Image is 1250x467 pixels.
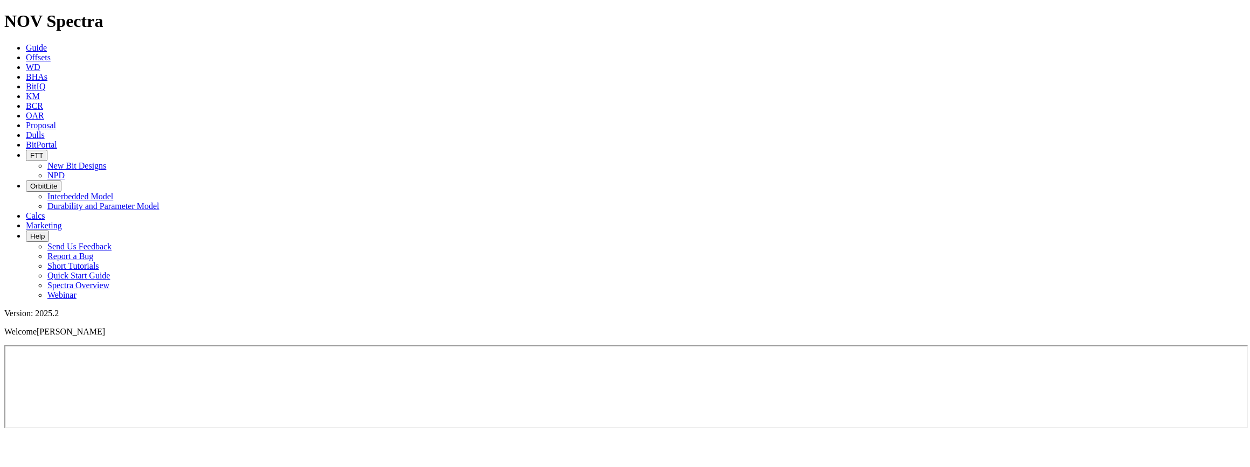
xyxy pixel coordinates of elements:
a: BHAs [26,72,47,81]
a: Guide [26,43,47,52]
a: BitPortal [26,140,57,149]
a: Report a Bug [47,252,93,261]
a: KM [26,92,40,101]
a: OAR [26,111,44,120]
a: Proposal [26,121,56,130]
span: [PERSON_NAME] [37,327,105,336]
span: Help [30,232,45,240]
a: Spectra Overview [47,281,109,290]
a: Quick Start Guide [47,271,110,280]
a: Interbedded Model [47,192,113,201]
a: BCR [26,101,43,110]
a: BitIQ [26,82,45,91]
a: Marketing [26,221,62,230]
span: OrbitLite [30,182,57,190]
a: Offsets [26,53,51,62]
span: FTT [30,151,43,159]
a: Send Us Feedback [47,242,112,251]
a: Dulls [26,130,45,140]
a: Short Tutorials [47,261,99,270]
button: FTT [26,150,47,161]
a: WD [26,62,40,72]
button: Help [26,231,49,242]
h1: NOV Spectra [4,11,1246,31]
p: Welcome [4,327,1246,337]
button: OrbitLite [26,180,61,192]
div: Version: 2025.2 [4,309,1246,318]
a: Durability and Parameter Model [47,201,159,211]
a: NPD [47,171,65,180]
a: Calcs [26,211,45,220]
a: New Bit Designs [47,161,106,170]
a: Webinar [47,290,77,299]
